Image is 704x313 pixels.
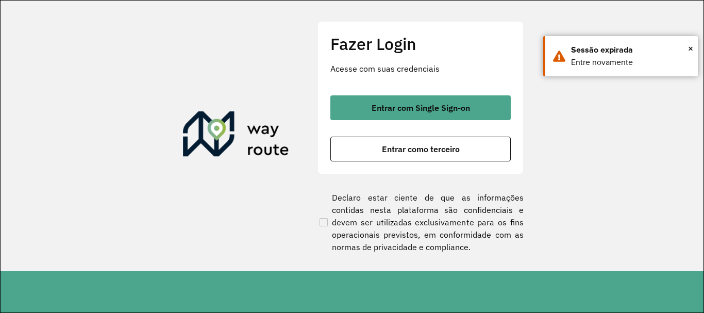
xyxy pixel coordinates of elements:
img: Roteirizador AmbevTech [183,111,289,161]
span: Entrar como terceiro [382,145,460,153]
p: Acesse com suas credenciais [330,62,511,75]
label: Declaro estar ciente de que as informações contidas nesta plataforma são confidenciais e devem se... [317,191,524,253]
div: Sessão expirada [571,44,690,56]
div: Entre novamente [571,56,690,69]
button: Close [688,41,693,56]
span: Entrar com Single Sign-on [372,104,470,112]
h2: Fazer Login [330,34,511,54]
button: button [330,137,511,161]
button: button [330,95,511,120]
span: × [688,41,693,56]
